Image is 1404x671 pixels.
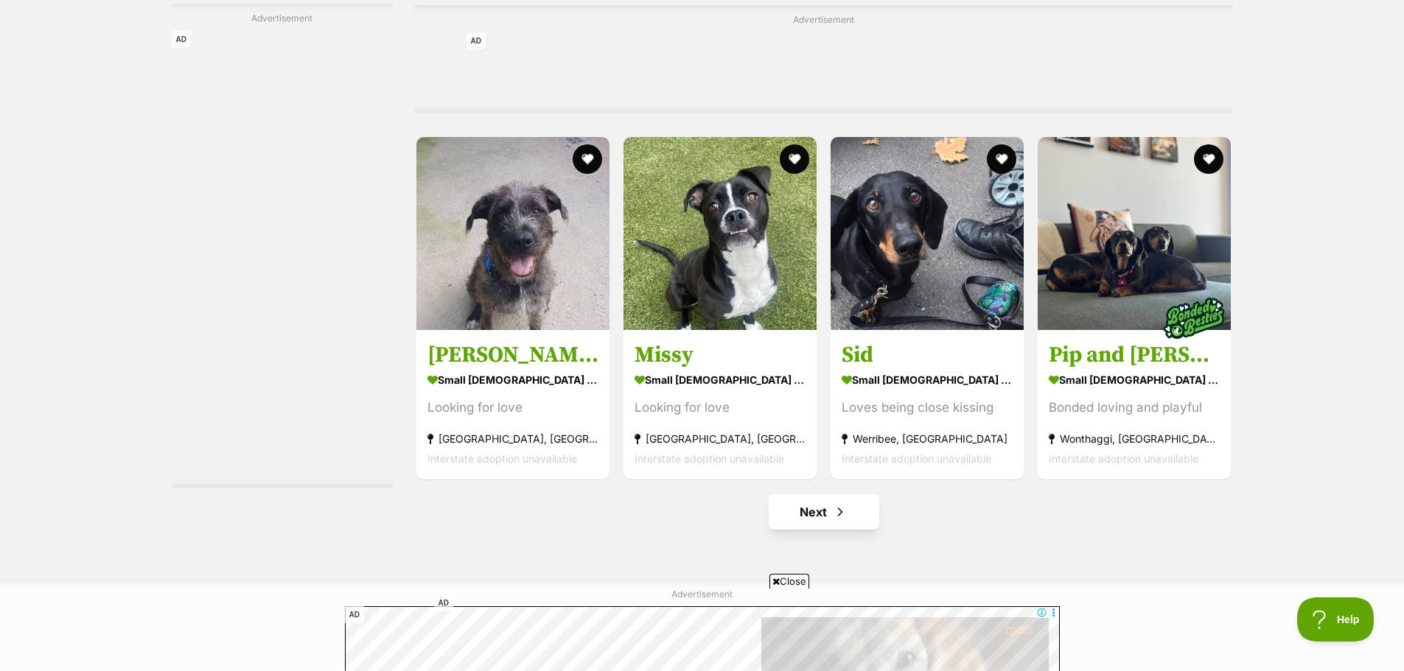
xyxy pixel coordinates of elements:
span: AD [467,32,486,49]
div: Advertisement [172,4,393,488]
img: info.svg [519,4,532,18]
iframe: Help Scout Beacon - Open [1297,597,1375,642]
nav: Pagination [415,494,1233,530]
a: Pip and [PERSON_NAME] small [DEMOGRAPHIC_DATA] Dog Bonded loving and playful Wonthaggi, [GEOGRAPH... [1038,330,1231,479]
iframe: Advertisement [172,31,393,473]
div: Looking for love [427,398,598,418]
button: favourite [1195,144,1224,174]
span: Interstate adoption unavailable [1049,452,1198,465]
span: Interstate adoption unavailable [842,452,991,465]
button: favourite [573,144,602,174]
strong: [GEOGRAPHIC_DATA], [GEOGRAPHIC_DATA] [427,429,598,449]
img: Sid - Dachshund (Miniature Smooth Haired) Dog [831,137,1024,330]
span: AD [345,606,364,623]
strong: [GEOGRAPHIC_DATA], [GEOGRAPHIC_DATA] [635,429,806,449]
a: Missy small [DEMOGRAPHIC_DATA] Dog Looking for love [GEOGRAPHIC_DATA], [GEOGRAPHIC_DATA] Intersta... [624,330,817,479]
span: Interstate adoption unavailable [427,452,577,465]
div: Advertisement [415,5,1233,113]
span: Interstate adoption unavailable [635,452,784,465]
span: Close [769,574,809,589]
iframe: Advertisement [467,32,1181,99]
a: Next page [769,494,879,530]
img: bonded besties [1158,281,1232,355]
strong: small [DEMOGRAPHIC_DATA] Dog [635,369,806,390]
strong: Werribee, [GEOGRAPHIC_DATA] [842,429,1013,449]
div: Looking for love [635,398,806,418]
strong: Wonthaggi, [GEOGRAPHIC_DATA] [1049,429,1220,449]
h3: Pip and [PERSON_NAME] [1049,341,1220,369]
iframe: Advertisement [702,663,702,664]
a: Sid small [DEMOGRAPHIC_DATA] Dog Loves being close kissing Werribee, [GEOGRAPHIC_DATA] Interstate... [831,330,1024,479]
img: Sally - Irish Wolfhound Dog [416,137,610,330]
img: adc.png [525,1,535,11]
h3: [PERSON_NAME] [427,341,598,369]
button: favourite [987,144,1016,174]
span: AD [172,31,191,48]
div: Loves being close kissing [842,398,1013,418]
strong: small [DEMOGRAPHIC_DATA] Dog [427,369,598,390]
div: Bonded loving and playful [1049,398,1220,418]
span: AD [434,594,453,611]
h3: Sid [842,341,1013,369]
img: Missy - American Staffordshire Terrier Dog [624,137,817,330]
img: Pip and Kevin - Dachshund (Miniature Smooth Haired) Dog [1038,137,1231,330]
button: favourite [780,144,809,174]
h3: Missy [635,341,806,369]
a: [PERSON_NAME] small [DEMOGRAPHIC_DATA] Dog Looking for love [GEOGRAPHIC_DATA], [GEOGRAPHIC_DATA] ... [416,330,610,479]
strong: small [DEMOGRAPHIC_DATA] Dog [1049,369,1220,390]
strong: small [DEMOGRAPHIC_DATA] Dog [842,369,1013,390]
